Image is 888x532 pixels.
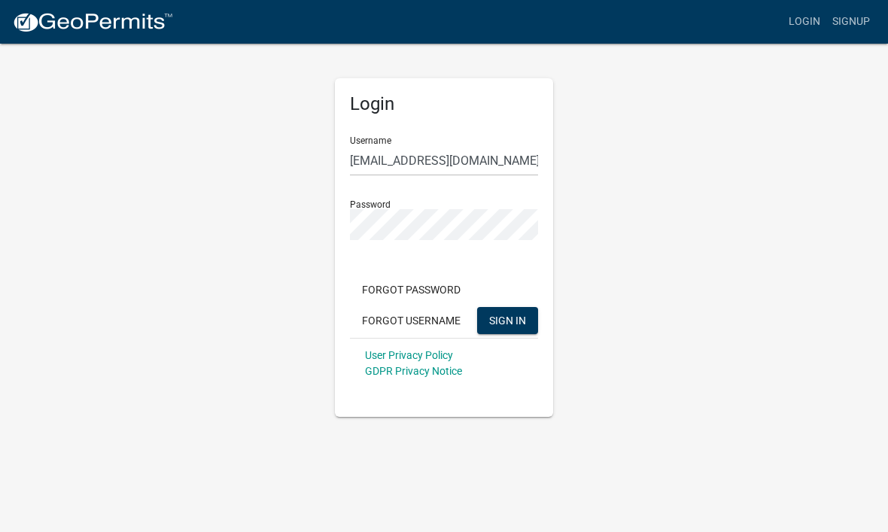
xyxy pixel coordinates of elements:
button: SIGN IN [477,307,538,334]
button: Forgot Username [350,307,473,334]
a: Login [783,8,826,36]
a: User Privacy Policy [365,349,453,361]
button: Forgot Password [350,276,473,303]
a: GDPR Privacy Notice [365,365,462,377]
span: SIGN IN [489,314,526,326]
a: Signup [826,8,876,36]
h5: Login [350,93,538,115]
